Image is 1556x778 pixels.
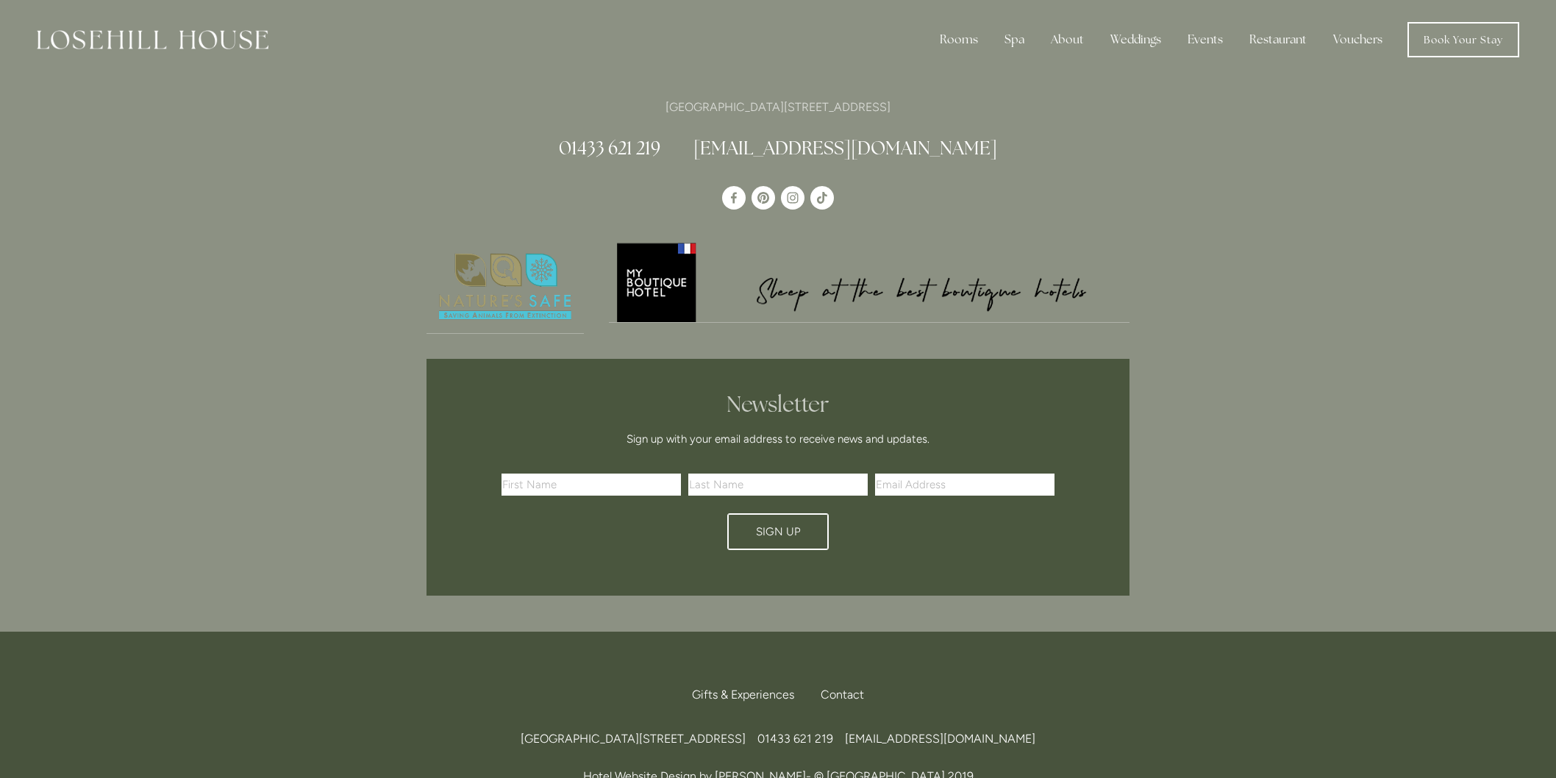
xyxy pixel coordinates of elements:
div: Spa [993,25,1036,54]
div: Weddings [1099,25,1173,54]
input: Last Name [688,474,868,496]
a: Instagram [781,186,804,210]
a: Nature's Safe - Logo [427,240,584,334]
img: My Boutique Hotel - Logo [609,240,1130,322]
span: 01433 621 219 [757,732,833,746]
a: 01433 621 219 [559,136,660,160]
a: TikTok [810,186,834,210]
a: [EMAIL_ADDRESS][DOMAIN_NAME] [693,136,997,160]
a: Gifts & Experiences [692,679,806,711]
p: [GEOGRAPHIC_DATA][STREET_ADDRESS] [427,97,1129,117]
a: [EMAIL_ADDRESS][DOMAIN_NAME] [845,732,1035,746]
a: Vouchers [1321,25,1394,54]
a: Book Your Stay [1407,22,1519,57]
input: First Name [502,474,681,496]
span: Gifts & Experiences [692,688,794,702]
div: Restaurant [1238,25,1318,54]
span: Sign Up [756,525,801,538]
span: [GEOGRAPHIC_DATA][STREET_ADDRESS] [521,732,746,746]
img: Nature's Safe - Logo [427,240,584,333]
input: Email Address [875,474,1054,496]
a: My Boutique Hotel - Logo [609,240,1130,323]
div: Rooms [928,25,990,54]
img: Losehill House [37,30,268,49]
a: Losehill House Hotel & Spa [722,186,746,210]
div: About [1039,25,1096,54]
a: Pinterest [752,186,775,210]
h2: Newsletter [507,391,1049,418]
p: Sign up with your email address to receive news and updates. [507,430,1049,448]
button: Sign Up [727,513,829,550]
div: Contact [809,679,864,711]
div: Events [1176,25,1235,54]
